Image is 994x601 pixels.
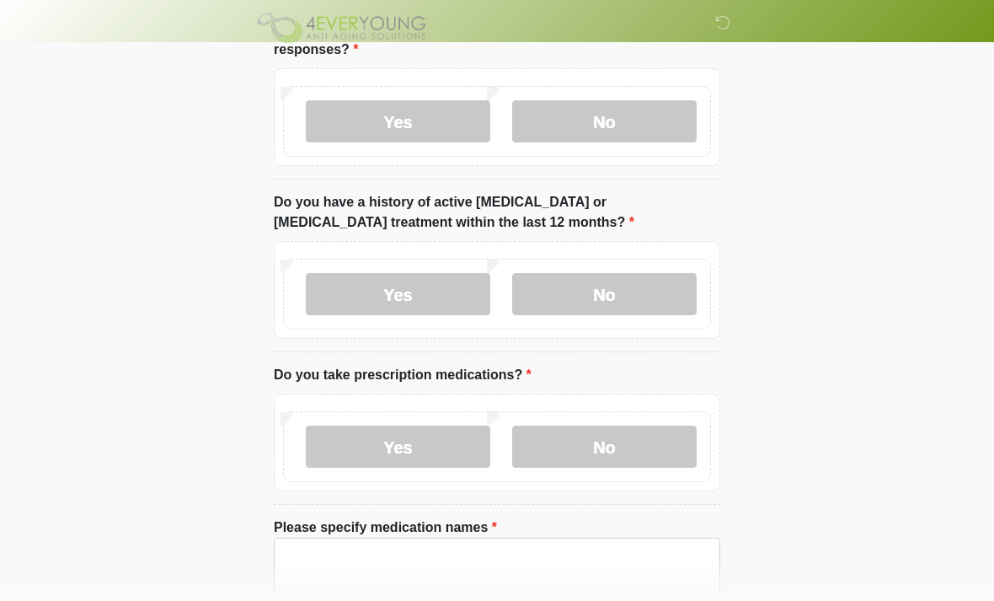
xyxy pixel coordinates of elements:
[306,273,490,315] label: Yes
[512,426,697,468] label: No
[274,518,497,538] label: Please specify medication names
[274,365,532,385] label: Do you take prescription medications?
[306,100,490,142] label: Yes
[306,426,490,468] label: Yes
[274,192,720,233] label: Do you have a history of active [MEDICAL_DATA] or [MEDICAL_DATA] treatment within the last 12 mon...
[512,273,697,315] label: No
[512,100,697,142] label: No
[257,13,429,43] img: 4Ever Young Frankfort Logo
